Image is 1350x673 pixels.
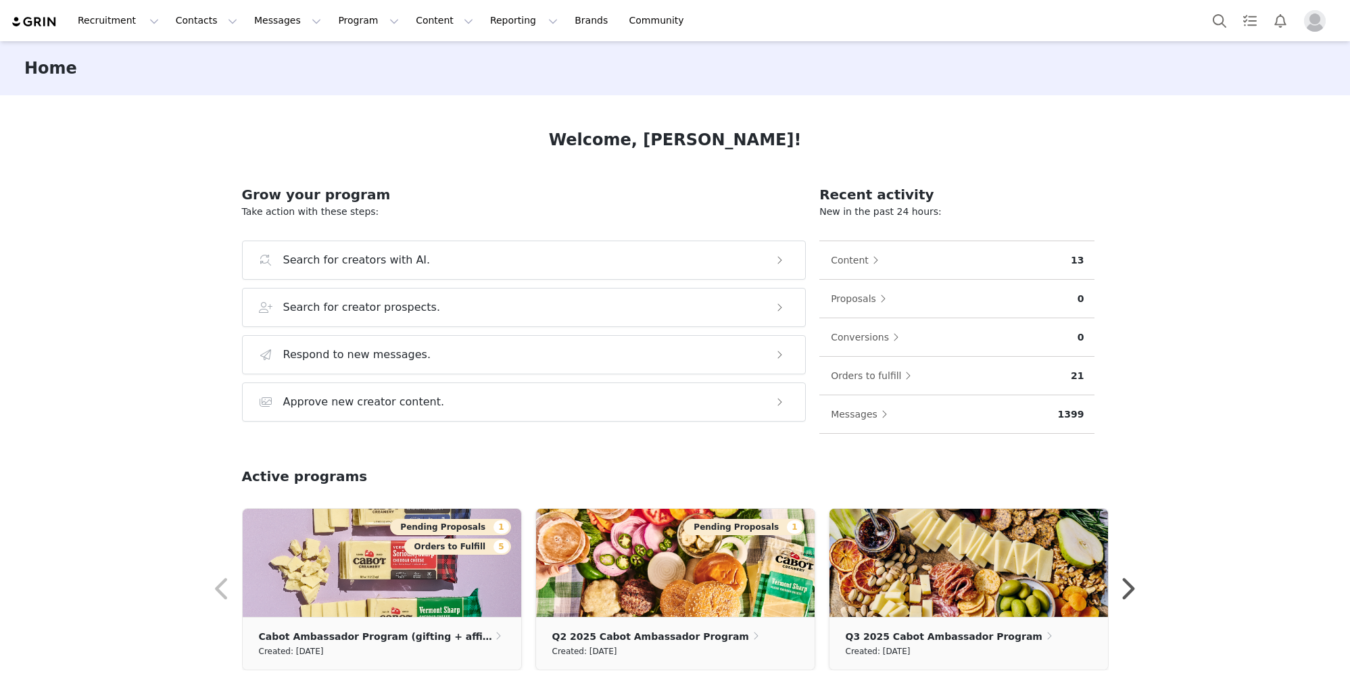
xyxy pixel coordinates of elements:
button: Messages [830,403,894,425]
button: Orders to Fulfill5 [404,539,511,555]
p: 0 [1078,330,1084,345]
p: New in the past 24 hours: [819,205,1094,219]
h3: Respond to new messages. [283,347,431,363]
p: Take action with these steps: [242,205,806,219]
p: 13 [1071,253,1084,268]
h2: Active programs [242,466,368,487]
button: Approve new creator content. [242,382,806,422]
img: c9e218d5-ab58-418d-a3a0-26d11b1af5af.jpg [829,509,1108,617]
button: Search for creators with AI. [242,241,806,280]
button: Conversions [830,326,906,348]
p: 21 [1071,369,1084,383]
a: Tasks [1235,5,1265,36]
h3: Search for creators with AI. [283,252,431,268]
h3: Approve new creator content. [283,394,445,410]
a: Community [621,5,698,36]
button: Pending Proposals1 [390,519,510,535]
button: Pending Proposals1 [683,519,804,535]
button: Messages [246,5,329,36]
small: Created: [DATE] [259,644,324,659]
img: 1c00bee7-49bf-44e3-b9b4-03677f62aa53.png [243,509,521,617]
h2: Grow your program [242,184,806,205]
p: Cabot Ambassador Program (gifting + affiliate) [259,629,492,644]
h2: Recent activity [819,184,1094,205]
button: Orders to fulfill [830,365,918,387]
button: Content [408,5,481,36]
button: Content [830,249,886,271]
h1: Welcome, [PERSON_NAME]! [549,128,802,152]
button: Search for creator prospects. [242,288,806,327]
button: Profile [1296,10,1339,32]
img: 0c2f8852-b7cc-4676-be92-50bb2a4fae46.jpg [536,509,815,617]
button: Notifications [1265,5,1295,36]
p: Q3 2025 Cabot Ambassador Program [846,629,1042,644]
button: Respond to new messages. [242,335,806,374]
h3: Search for creator prospects. [283,299,441,316]
button: Reporting [482,5,566,36]
img: placeholder-profile.jpg [1304,10,1326,32]
p: 0 [1078,292,1084,306]
img: grin logo [11,16,58,28]
a: Brands [566,5,620,36]
button: Program [330,5,407,36]
h3: Home [24,56,77,80]
button: Search [1205,5,1234,36]
button: Recruitment [70,5,167,36]
button: Proposals [830,288,893,309]
small: Created: [DATE] [552,644,617,659]
p: Q2 2025 Cabot Ambassador Program [552,629,749,644]
small: Created: [DATE] [846,644,911,659]
p: 1399 [1058,407,1084,422]
button: Contacts [168,5,245,36]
